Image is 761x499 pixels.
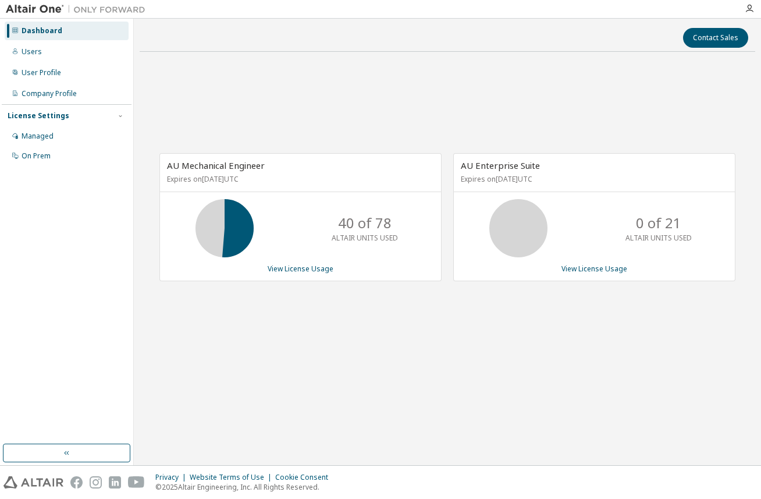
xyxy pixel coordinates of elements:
[332,233,398,243] p: ALTAIR UNITS USED
[8,111,69,121] div: License Settings
[461,174,725,184] p: Expires on [DATE] UTC
[22,151,51,161] div: On Prem
[561,264,627,274] a: View License Usage
[190,473,275,482] div: Website Terms of Use
[167,160,265,171] span: AU Mechanical Engineer
[109,476,121,489] img: linkedin.svg
[3,476,63,489] img: altair_logo.svg
[6,3,151,15] img: Altair One
[90,476,102,489] img: instagram.svg
[22,89,77,98] div: Company Profile
[275,473,335,482] div: Cookie Consent
[22,26,62,36] div: Dashboard
[22,47,42,56] div: Users
[128,476,145,489] img: youtube.svg
[155,473,190,482] div: Privacy
[22,68,61,77] div: User Profile
[70,476,83,489] img: facebook.svg
[636,213,681,233] p: 0 of 21
[683,28,748,48] button: Contact Sales
[22,132,54,141] div: Managed
[338,213,392,233] p: 40 of 78
[625,233,692,243] p: ALTAIR UNITS USED
[461,160,540,171] span: AU Enterprise Suite
[155,482,335,492] p: © 2025 Altair Engineering, Inc. All Rights Reserved.
[268,264,333,274] a: View License Usage
[167,174,431,184] p: Expires on [DATE] UTC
